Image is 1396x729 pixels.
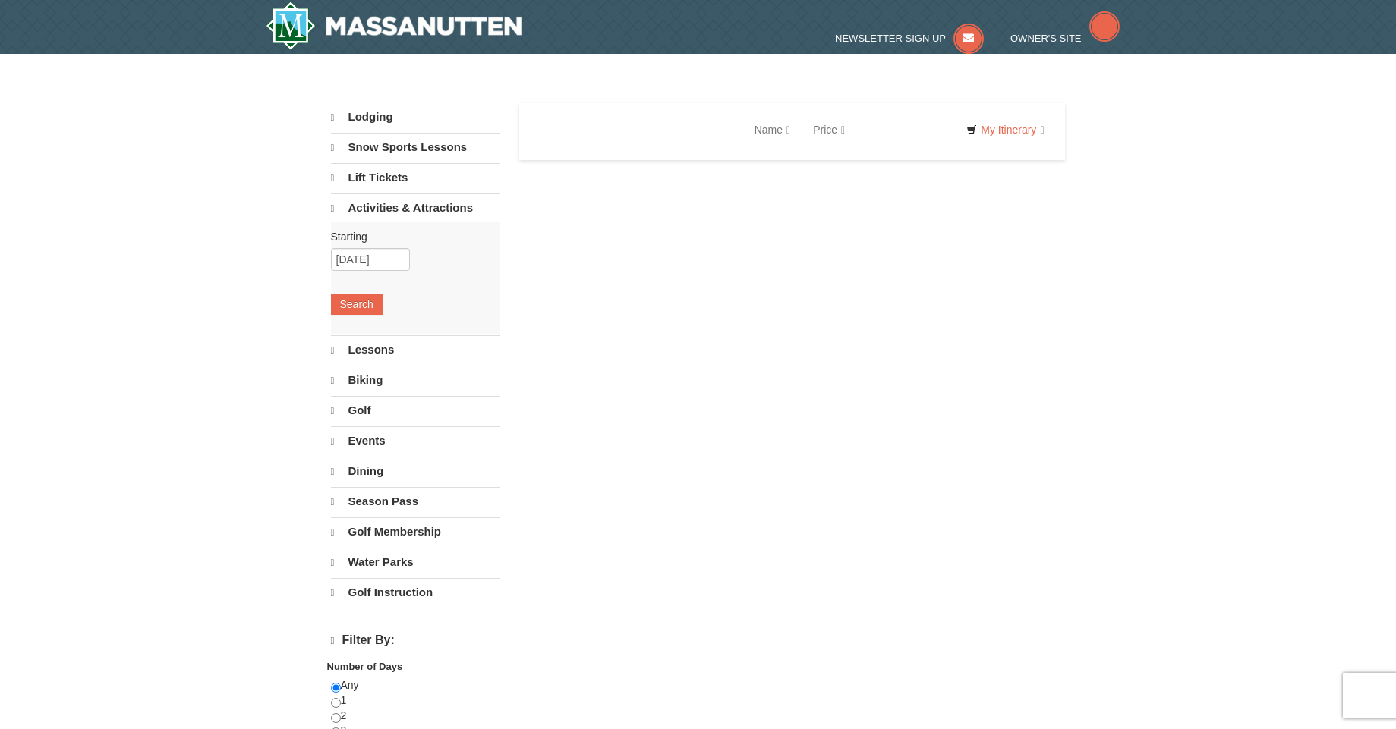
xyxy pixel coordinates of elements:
span: Owner's Site [1010,33,1082,44]
a: Lessons [331,335,500,364]
a: Season Pass [331,487,500,516]
a: Massanutten Resort [266,2,522,50]
a: Lodging [331,103,500,131]
a: Lift Tickets [331,163,500,192]
a: Events [331,426,500,455]
a: Dining [331,457,500,485]
label: Starting [331,229,489,244]
button: Search [331,294,383,315]
h4: Filter By: [331,633,500,648]
a: Newsletter Sign Up [835,33,984,44]
a: Golf [331,396,500,425]
a: Golf Instruction [331,578,500,607]
a: Golf Membership [331,517,500,546]
a: Water Parks [331,548,500,577]
span: Newsletter Sign Up [835,33,946,44]
a: Biking [331,366,500,394]
img: Massanutten Resort Logo [266,2,522,50]
a: My Itinerary [956,118,1054,141]
a: Snow Sports Lessons [331,133,500,162]
a: Price [802,115,856,145]
strong: Number of Days [327,661,403,672]
a: Activities & Attractions [331,193,500,222]
a: Owner's Site [1010,33,1120,44]
a: Name [743,115,802,145]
